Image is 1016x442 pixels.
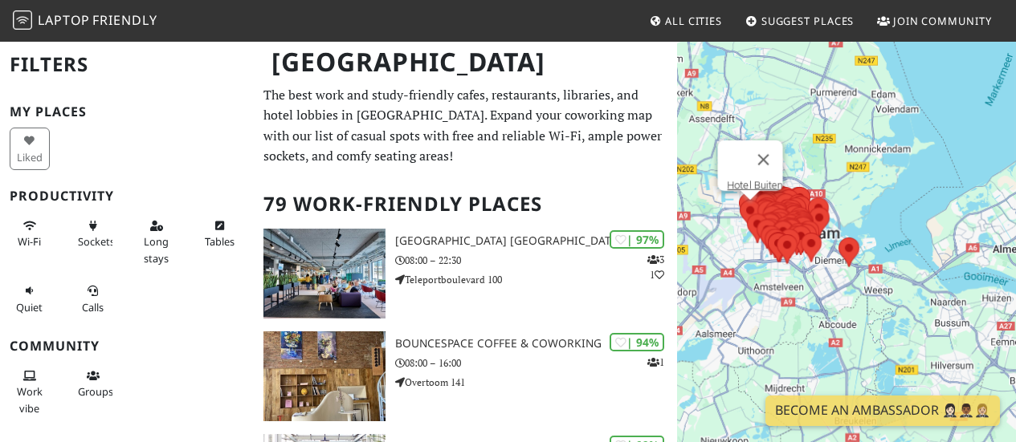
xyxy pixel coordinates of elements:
h3: [GEOGRAPHIC_DATA] [GEOGRAPHIC_DATA] [395,234,677,248]
p: 08:00 – 22:30 [395,253,677,268]
span: Stable Wi-Fi [18,234,41,249]
span: All Cities [665,14,722,28]
button: Close [745,140,783,179]
h3: Productivity [10,189,244,204]
img: Aristo Meeting Center Amsterdam [263,229,386,318]
button: Calls [73,278,113,320]
span: Long stays [144,234,169,265]
div: | 94% [610,333,664,351]
p: 1 [647,355,664,370]
h1: [GEOGRAPHIC_DATA] [259,40,674,84]
button: Quiet [10,278,50,320]
img: LaptopFriendly [13,10,32,30]
span: Quiet [16,300,43,314]
a: All Cities [643,6,728,35]
span: Video/audio calls [82,300,104,314]
img: BounceSpace Coffee & Coworking [263,331,386,421]
span: Join Community [893,14,992,28]
button: Long stays [137,213,177,271]
p: The best work and study-friendly cafes, restaurants, libraries, and hotel lobbies in [GEOGRAPHIC_... [263,85,667,167]
h2: 79 Work-Friendly Places [263,180,667,229]
a: Aristo Meeting Center Amsterdam | 97% 31 [GEOGRAPHIC_DATA] [GEOGRAPHIC_DATA] 08:00 – 22:30 Telepo... [254,229,677,318]
a: Suggest Places [739,6,861,35]
span: Suggest Places [761,14,855,28]
p: Teleportboulevard 100 [395,272,677,287]
h2: Filters [10,40,244,89]
h3: Community [10,339,244,354]
button: Work vibe [10,363,50,421]
span: People working [17,384,43,415]
a: BounceSpace Coffee & Coworking | 94% 1 BounceSpace Coffee & Coworking 08:00 – 16:00 Overtoom 141 [254,331,677,421]
h3: BounceSpace Coffee & Coworking [395,337,677,351]
button: Sockets [73,213,113,255]
a: Become an Ambassador 🤵🏻‍♀️🤵🏾‍♂️🤵🏼‍♀️ [765,395,1000,426]
span: Work-friendly tables [205,234,235,249]
h3: My Places [10,104,244,120]
p: 3 1 [647,252,664,282]
div: | 97% [610,230,664,249]
span: Laptop [38,11,90,29]
p: 08:00 – 16:00 [395,355,677,371]
button: Groups [73,363,113,405]
a: LaptopFriendly LaptopFriendly [13,7,157,35]
a: Hotel Buiten [728,179,783,191]
button: Wi-Fi [10,213,50,255]
p: Overtoom 141 [395,375,677,390]
span: Friendly [92,11,157,29]
a: Join Community [871,6,998,35]
button: Tables [200,213,240,255]
span: Power sockets [78,234,115,249]
span: Group tables [78,384,113,399]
